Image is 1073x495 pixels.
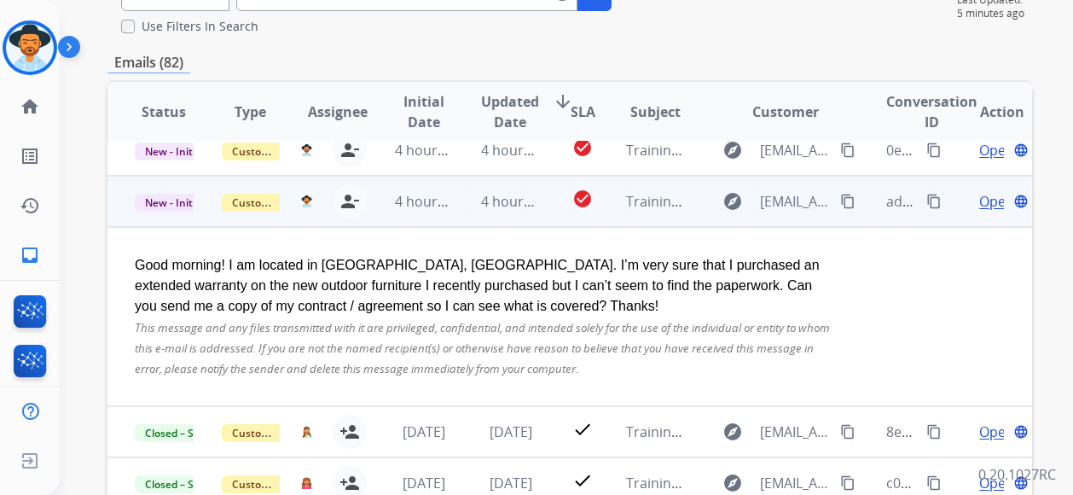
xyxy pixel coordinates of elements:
[886,91,977,132] span: Conversation ID
[481,141,558,160] span: 4 hours ago
[945,82,1032,142] th: Action
[135,255,832,317] div: Good morning! I am located in [GEOGRAPHIC_DATA], [GEOGRAPHIC_DATA]. I’m very sure that I purchase...
[20,96,40,117] mat-icon: home
[760,473,830,493] span: [EMAIL_ADDRESS][DOMAIN_NAME]
[395,192,472,211] span: 4 hours ago
[553,91,573,112] mat-icon: arrow_downward
[572,137,593,158] mat-icon: check_circle
[572,419,593,440] mat-icon: check
[926,194,942,209] mat-icon: content_copy
[339,191,360,212] mat-icon: person_remove
[222,194,333,212] span: Customer Support
[926,475,942,491] mat-icon: content_copy
[339,140,360,160] mat-icon: person_remove
[135,143,214,160] span: New - Initial
[722,422,743,442] mat-icon: explore
[135,194,214,212] span: New - Initial
[626,192,923,211] span: Training PA5: Do Not Assign ([PERSON_NAME])
[301,477,312,488] img: agent-avatar
[395,141,472,160] span: 4 hours ago
[135,424,229,442] span: Closed – Solved
[6,24,54,72] img: avatar
[222,424,333,442] span: Customer Support
[626,141,923,160] span: Training PA4: Do Not Assign ([PERSON_NAME])
[107,52,190,73] p: Emails (82)
[572,189,593,209] mat-icon: check_circle
[235,102,266,122] span: Type
[222,143,333,160] span: Customer Support
[142,102,186,122] span: Status
[572,470,593,491] mat-icon: check
[760,422,830,442] span: [EMAIL_ADDRESS][DOMAIN_NAME]
[722,140,743,160] mat-icon: explore
[308,102,368,122] span: Assignee
[490,474,532,492] span: [DATE]
[978,464,1056,485] p: 0.20.1027RC
[1013,194,1029,209] mat-icon: language
[481,91,539,132] span: Updated Date
[222,475,333,493] span: Customer Support
[626,474,923,492] span: Training PA1: Do Not Assign ([PERSON_NAME])
[840,143,855,158] mat-icon: content_copy
[135,475,229,493] span: Closed – Solved
[20,245,40,265] mat-icon: inbox
[20,195,40,216] mat-icon: history
[926,143,942,158] mat-icon: content_copy
[979,140,1014,160] span: Open
[1013,424,1029,440] mat-icon: language
[571,102,595,122] span: SLA
[722,191,743,212] mat-icon: explore
[979,191,1014,212] span: Open
[840,475,855,491] mat-icon: content_copy
[957,7,1032,20] span: 5 minutes ago
[142,18,258,35] label: Use Filters In Search
[395,91,454,132] span: Initial Date
[760,191,830,212] span: [EMAIL_ADDRESS][DOMAIN_NAME]
[979,422,1014,442] span: Open
[840,424,855,440] mat-icon: content_copy
[926,424,942,440] mat-icon: content_copy
[760,140,830,160] span: [EMAIL_ADDRESS][DOMAIN_NAME]
[339,473,360,493] mat-icon: person_add
[135,320,830,376] i: This message and any files transmitted with it are privileged, confidential, and intended solely ...
[490,422,532,441] span: [DATE]
[626,422,923,441] span: Training PA4: Do Not Assign ([PERSON_NAME])
[630,102,681,122] span: Subject
[840,194,855,209] mat-icon: content_copy
[301,426,312,437] img: agent-avatar
[403,422,445,441] span: [DATE]
[339,422,360,442] mat-icon: person_add
[1013,143,1029,158] mat-icon: language
[301,144,312,155] img: agent-avatar
[481,192,558,211] span: 4 hours ago
[301,195,312,207] img: agent-avatar
[722,473,743,493] mat-icon: explore
[20,146,40,166] mat-icon: list_alt
[403,474,445,492] span: [DATE]
[752,102,819,122] span: Customer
